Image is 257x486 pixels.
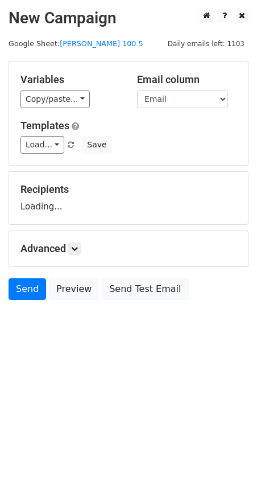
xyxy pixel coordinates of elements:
span: Daily emails left: 1103 [164,38,248,50]
button: Save [82,136,111,154]
h5: Variables [20,73,120,86]
small: Google Sheet: [9,39,143,48]
h5: Email column [137,73,237,86]
div: Loading... [20,183,237,213]
a: [PERSON_NAME] 100 5 [60,39,143,48]
a: Send [9,278,46,300]
a: Load... [20,136,64,154]
a: Preview [49,278,99,300]
a: Send Test Email [102,278,188,300]
h2: New Campaign [9,9,248,28]
a: Copy/paste... [20,90,90,108]
a: Templates [20,120,69,131]
a: Daily emails left: 1103 [164,39,248,48]
h5: Advanced [20,242,237,255]
h5: Recipients [20,183,237,196]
